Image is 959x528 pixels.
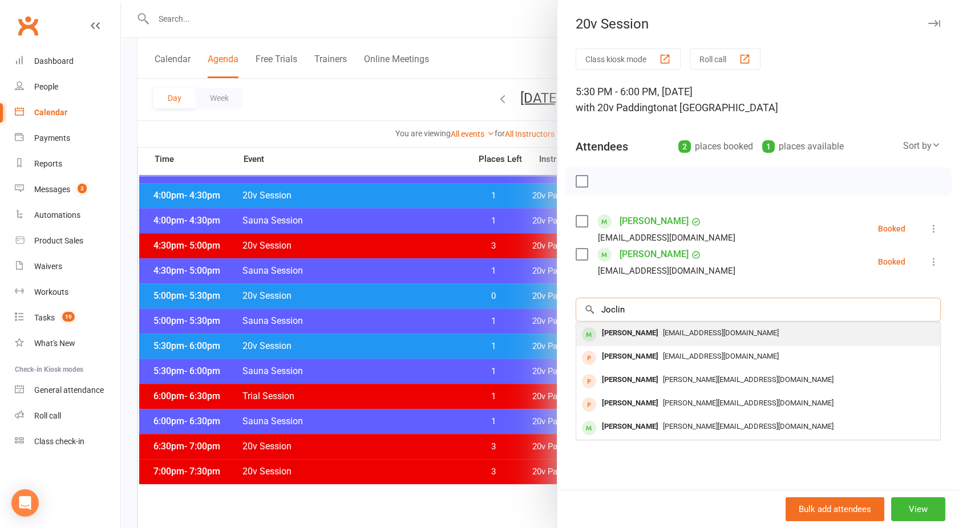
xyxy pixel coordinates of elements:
[903,139,941,153] div: Sort by
[34,236,83,245] div: Product Sales
[663,375,833,384] span: [PERSON_NAME][EMAIL_ADDRESS][DOMAIN_NAME]
[620,212,689,230] a: [PERSON_NAME]
[15,305,120,331] a: Tasks 19
[15,403,120,429] a: Roll call
[15,151,120,177] a: Reports
[582,374,596,388] div: prospect
[34,108,67,117] div: Calendar
[878,258,905,266] div: Booked
[34,287,68,297] div: Workouts
[878,225,905,233] div: Booked
[15,254,120,279] a: Waivers
[678,140,691,153] div: 2
[15,125,120,151] a: Payments
[678,139,753,155] div: places booked
[34,159,62,168] div: Reports
[34,82,58,91] div: People
[582,397,596,412] div: prospect
[15,100,120,125] a: Calendar
[576,298,941,322] input: Search to add attendees
[597,372,663,388] div: [PERSON_NAME]
[576,48,681,70] button: Class kiosk mode
[762,139,844,155] div: places available
[34,437,84,446] div: Class check-in
[576,101,668,113] span: with 20v Paddington
[891,497,945,521] button: View
[598,263,735,278] div: [EMAIL_ADDRESS][DOMAIN_NAME]
[597,325,663,342] div: [PERSON_NAME]
[663,352,779,360] span: [EMAIL_ADDRESS][DOMAIN_NAME]
[34,56,74,66] div: Dashboard
[34,313,55,322] div: Tasks
[34,210,80,220] div: Automations
[34,185,70,194] div: Messages
[34,133,70,143] div: Payments
[14,11,42,40] a: Clubworx
[786,497,884,521] button: Bulk add attendees
[576,84,941,116] div: 5:30 PM - 6:00 PM, [DATE]
[15,279,120,305] a: Workouts
[15,429,120,454] a: Class kiosk mode
[78,184,87,193] span: 3
[620,245,689,263] a: [PERSON_NAME]
[598,230,735,245] div: [EMAIL_ADDRESS][DOMAIN_NAME]
[34,411,61,420] div: Roll call
[15,331,120,356] a: What's New
[582,421,596,435] div: member
[582,351,596,365] div: prospect
[597,395,663,412] div: [PERSON_NAME]
[15,177,120,202] a: Messages 3
[557,16,959,32] div: 20v Session
[15,377,120,403] a: General attendance kiosk mode
[582,327,596,342] div: member
[668,101,778,113] span: at [GEOGRAPHIC_DATA]
[15,228,120,254] a: Product Sales
[597,419,663,435] div: [PERSON_NAME]
[34,385,104,395] div: General attendance
[15,202,120,228] a: Automations
[663,328,779,337] span: [EMAIL_ADDRESS][DOMAIN_NAME]
[15,48,120,74] a: Dashboard
[15,74,120,100] a: People
[34,262,62,271] div: Waivers
[762,140,775,153] div: 1
[62,312,75,322] span: 19
[34,339,75,348] div: What's New
[11,489,39,517] div: Open Intercom Messenger
[576,139,628,155] div: Attendees
[597,348,663,365] div: [PERSON_NAME]
[690,48,760,70] button: Roll call
[663,422,833,430] span: [PERSON_NAME][EMAIL_ADDRESS][DOMAIN_NAME]
[663,399,833,407] span: [PERSON_NAME][EMAIL_ADDRESS][DOMAIN_NAME]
